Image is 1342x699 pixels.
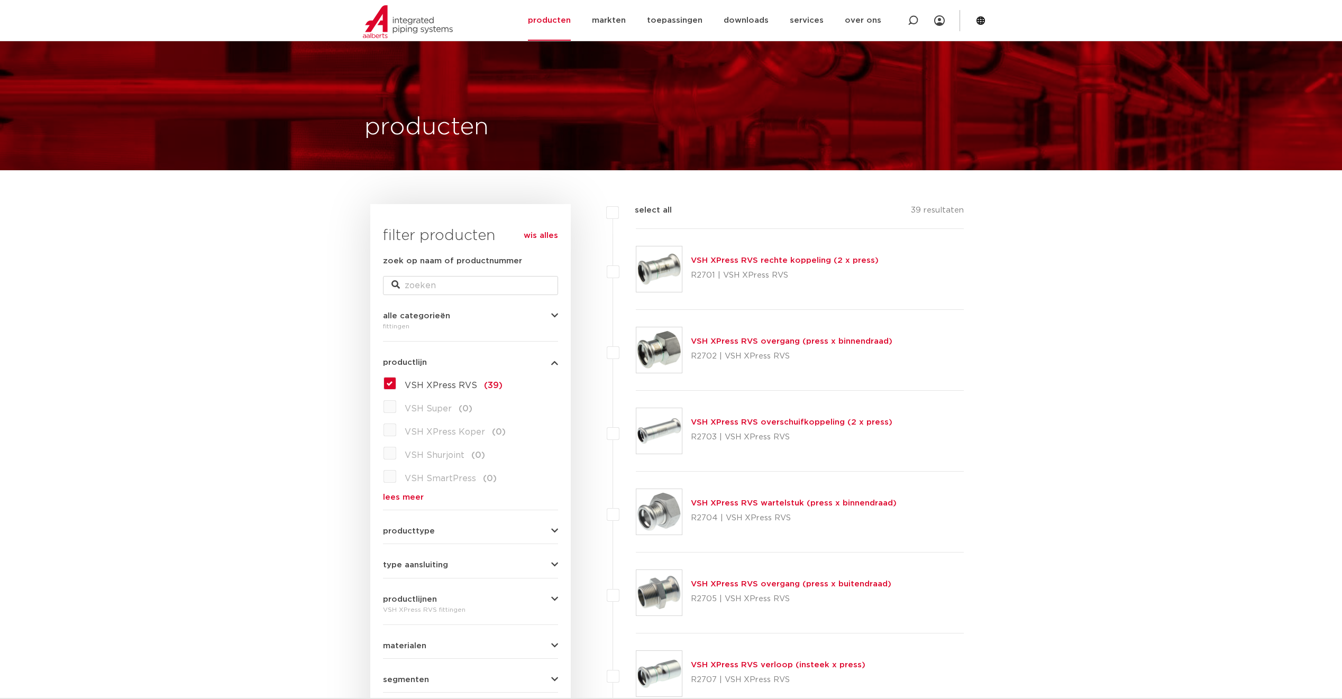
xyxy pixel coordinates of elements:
span: (0) [471,451,485,459]
span: type aansluiting [383,561,448,569]
img: Thumbnail for VSH XPress RVS wartelstuk (press x binnendraad) [636,489,682,535]
a: VSH XPress RVS wartelstuk (press x binnendraad) [691,499,897,507]
p: R2701 | VSH XPress RVS [691,267,879,284]
button: type aansluiting [383,561,558,569]
a: VSH XPress RVS rechte koppeling (2 x press) [691,256,879,264]
a: wis alles [524,229,558,242]
a: VSH XPress RVS verloop (insteek x press) [691,661,865,669]
p: R2703 | VSH XPress RVS [691,429,892,446]
span: VSH Super [405,404,452,413]
img: Thumbnail for VSH XPress RVS rechte koppeling (2 x press) [636,246,682,292]
a: VSH XPress RVS overschuifkoppeling (2 x press) [691,418,892,426]
button: productlijnen [383,595,558,603]
img: Thumbnail for VSH XPress RVS overschuifkoppeling (2 x press) [636,408,682,454]
span: (0) [492,428,506,436]
input: zoeken [383,276,558,295]
a: VSH XPress RVS overgang (press x binnendraad) [691,337,892,345]
span: materialen [383,642,426,650]
button: productlijn [383,358,558,366]
span: (0) [483,474,497,483]
span: (39) [484,381,503,390]
img: Thumbnail for VSH XPress RVS verloop (insteek x press) [636,651,682,696]
a: VSH XPress RVS overgang (press x buitendraad) [691,580,891,588]
p: R2707 | VSH XPress RVS [691,672,865,688]
span: VSH XPress RVS [405,381,477,390]
span: VSH SmartPress [405,474,476,483]
span: alle categorieën [383,312,450,320]
p: R2702 | VSH XPress RVS [691,348,892,365]
h1: producten [364,111,489,144]
h3: filter producten [383,225,558,246]
span: segmenten [383,676,429,684]
span: VSH XPress Koper [405,428,485,436]
p: R2704 | VSH XPress RVS [691,510,897,527]
button: materialen [383,642,558,650]
label: select all [619,204,672,217]
button: alle categorieën [383,312,558,320]
img: Thumbnail for VSH XPress RVS overgang (press x buitendraad) [636,570,682,615]
button: segmenten [383,676,558,684]
p: 39 resultaten [911,204,964,220]
a: lees meer [383,493,558,501]
span: (0) [459,404,472,413]
label: zoek op naam of productnummer [383,255,522,268]
div: VSH XPress RVS fittingen [383,603,558,616]
span: productlijnen [383,595,437,603]
img: Thumbnail for VSH XPress RVS overgang (press x binnendraad) [636,327,682,373]
button: producttype [383,527,558,535]
span: VSH Shurjoint [405,451,464,459]
p: R2705 | VSH XPress RVS [691,591,891,608]
span: producttype [383,527,435,535]
span: productlijn [383,358,427,366]
div: fittingen [383,320,558,333]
